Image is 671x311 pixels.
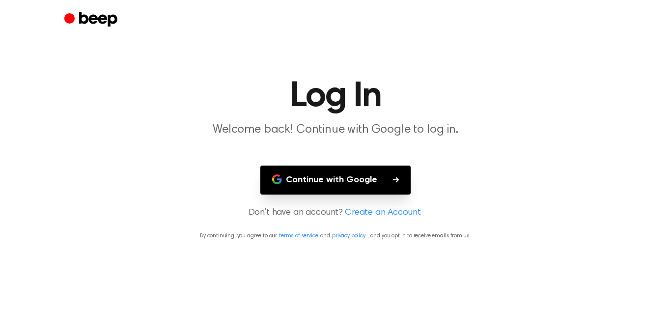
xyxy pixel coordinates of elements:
h1: Log In [84,79,587,114]
a: terms of service [279,233,318,239]
p: By continuing, you agree to our and , and you opt in to receive emails from us. [12,231,659,240]
p: Don’t have an account? [12,206,659,220]
button: Continue with Google [260,166,411,195]
p: Welcome back! Continue with Google to log in. [147,122,524,138]
a: privacy policy [332,233,365,239]
a: Beep [64,10,120,29]
a: Create an Account [345,206,420,220]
